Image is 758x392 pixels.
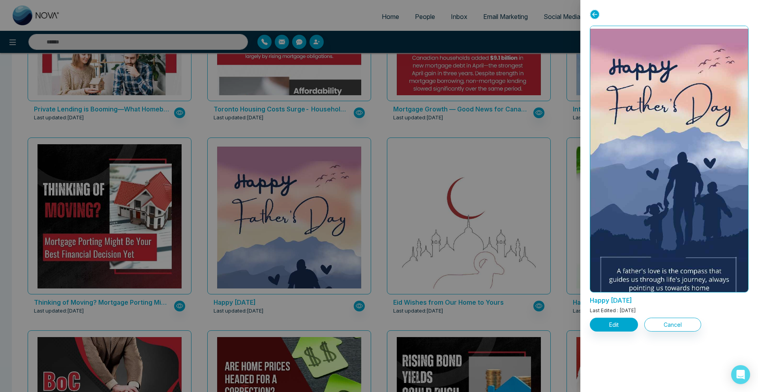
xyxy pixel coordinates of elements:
p: Happy Father's Day 2025 [590,292,749,305]
button: Edit [590,318,638,332]
button: Cancel [644,318,701,332]
span: Last Edited : [DATE] [590,307,636,313]
div: Open Intercom Messenger [731,365,750,384]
